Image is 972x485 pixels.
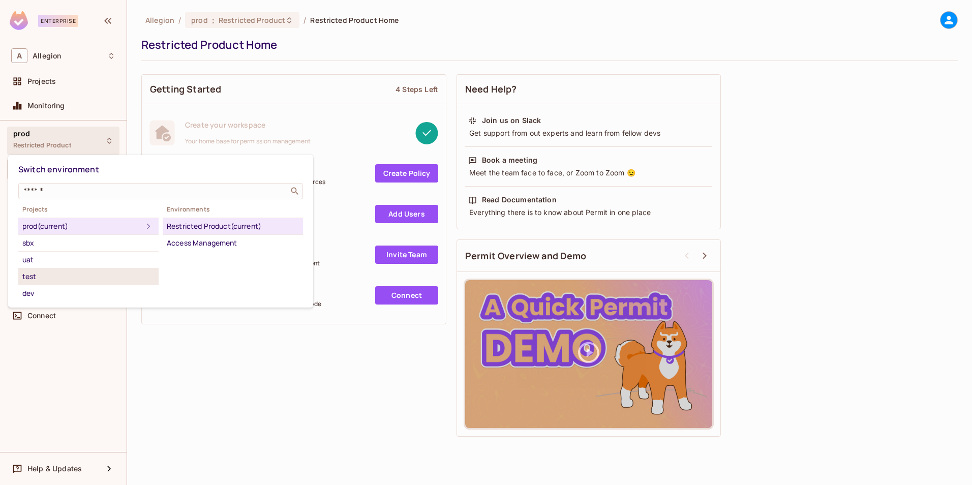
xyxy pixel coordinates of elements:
div: Restricted Product (current) [167,220,299,232]
div: test [22,270,155,283]
span: Environments [163,205,303,214]
span: Switch environment [18,164,99,175]
div: prod (current) [22,220,142,232]
div: sbx [22,237,155,249]
div: uat [22,254,155,266]
div: dev [22,287,155,299]
span: Projects [18,205,159,214]
div: Access Management [167,237,299,249]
